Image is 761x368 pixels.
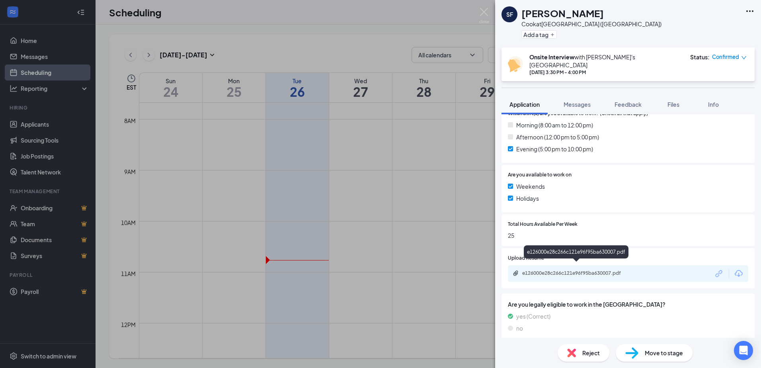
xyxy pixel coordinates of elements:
span: Morning (8:00 am to 12:00 pm) [516,121,593,129]
span: Move to stage [645,348,683,357]
span: Total Hours Available Per Week [508,221,578,228]
svg: Download [734,269,743,278]
span: Holidays [516,194,539,203]
span: Upload Resume [508,254,544,262]
span: no [516,324,523,333]
b: Onsite Interview [529,53,574,61]
span: Are you legally eligible to work in the [GEOGRAPHIC_DATA]? [508,300,748,309]
span: Are you available to work on [508,171,572,179]
div: [DATE] 3:30 PM - 4:00 PM [529,69,682,76]
span: Info [708,101,719,108]
span: Afternoon (12:00 pm to 5:00 pm) [516,133,599,141]
svg: Ellipses [745,6,755,16]
button: PlusAdd a tag [521,30,557,39]
span: Messages [564,101,591,108]
svg: Link [714,268,724,279]
div: e126000e28c266c121e96f95ba630007.pdf [524,245,628,258]
span: Confirmed [712,53,739,61]
span: down [741,55,747,61]
span: Reject [582,348,600,357]
div: with [PERSON_NAME]'s [GEOGRAPHIC_DATA] [529,53,682,69]
span: yes (Correct) [516,312,550,321]
span: Weekends [516,182,545,191]
div: Status : [690,53,710,61]
svg: Plus [550,32,555,37]
div: Open Intercom Messenger [734,341,753,360]
span: Application [509,101,540,108]
a: Paperclipe126000e28c266c121e96f95ba630007.pdf [513,270,642,278]
svg: Paperclip [513,270,519,276]
div: SF [506,10,513,18]
span: Feedback [615,101,642,108]
div: e126000e28c266c121e96f95ba630007.pdf [522,270,634,276]
span: Evening (5:00 pm to 10:00 pm) [516,145,593,153]
h1: [PERSON_NAME] [521,6,604,20]
span: Files [667,101,679,108]
span: 25 [508,231,748,240]
div: Cook at [GEOGRAPHIC_DATA] ([GEOGRAPHIC_DATA]) [521,20,661,28]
